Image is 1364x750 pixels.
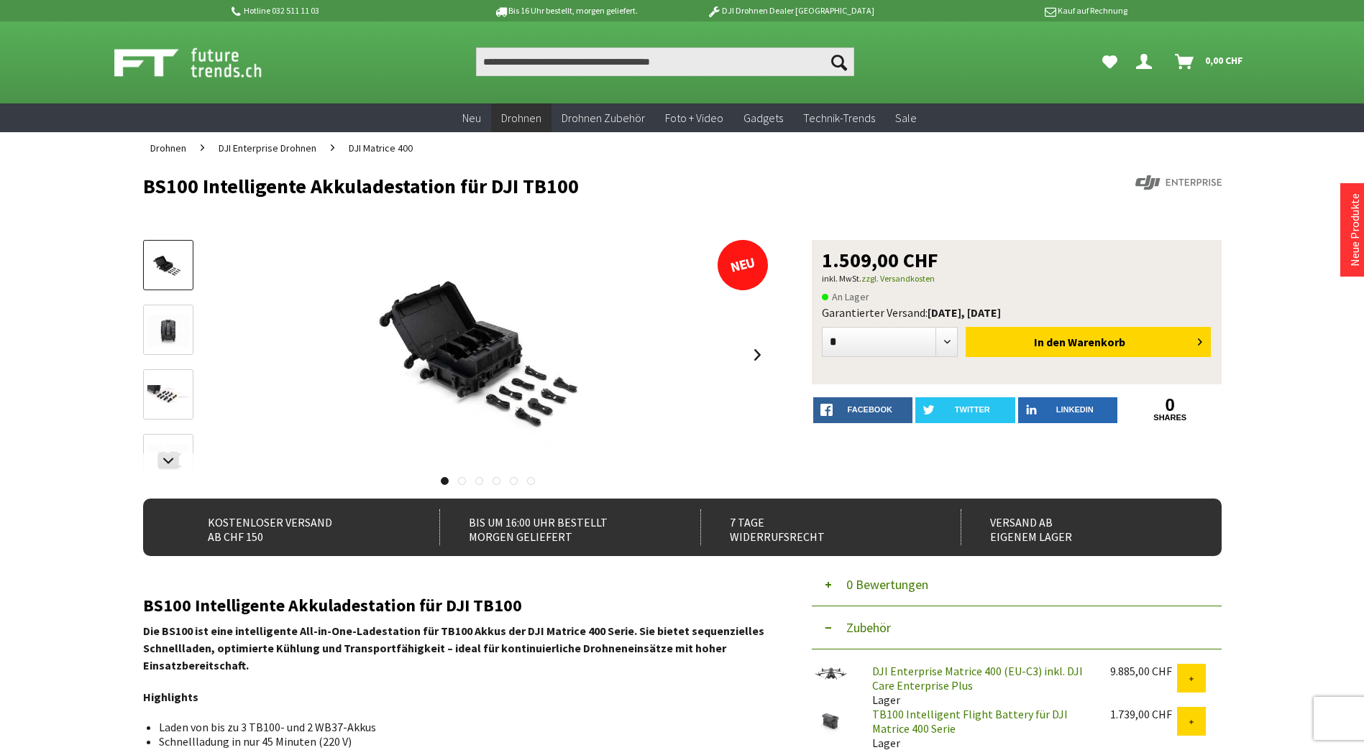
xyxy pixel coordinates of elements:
img: Vorschau: BS100 Intelligente Akkuladestation für DJI TB100 [147,250,189,282]
strong: Highlights [143,690,198,704]
span: LinkedIn [1056,405,1094,414]
p: DJI Drohnen Dealer [GEOGRAPHIC_DATA] [678,2,902,19]
h1: BS100 Intelligente Akkuladestation für DJI TB100 [143,175,1006,197]
img: DJI Enterprise [1135,175,1222,190]
p: Bis 16 Uhr bestellt, morgen geliefert. [454,2,678,19]
span: Gadgets [743,111,783,125]
span: Technik-Trends [803,111,875,125]
h2: BS100 Intelligente Akkuladestation für DJI TB100 [143,596,769,615]
div: Bis um 16:00 Uhr bestellt Morgen geliefert [439,509,669,545]
span: 0,00 CHF [1205,49,1243,72]
li: Schnellladung in nur 45 Minuten (220 V) [159,734,757,749]
span: twitter [955,405,990,414]
a: Neu [452,103,491,133]
a: Drohnen Zubehör [551,103,655,133]
span: Sale [895,111,917,125]
img: DJI Enterprise Matrice 400 (EU-C3) inkl. DJI Care Enterprise Plus [812,664,848,684]
a: Foto + Video [655,103,733,133]
a: Drohnen [491,103,551,133]
a: Drohnen [143,132,193,164]
div: 1.739,00 CHF [1110,707,1177,721]
a: facebook [813,397,913,423]
a: Dein Konto [1130,47,1163,76]
button: 0 Bewertungen [812,563,1222,606]
p: Kauf auf Rechnung [903,2,1127,19]
a: shares [1120,413,1220,422]
div: Lager [861,707,1099,750]
a: twitter [915,397,1015,423]
a: Warenkorb [1169,47,1250,76]
div: Lager [861,664,1099,707]
a: Sale [885,103,927,133]
div: Kostenloser Versand ab CHF 150 [179,509,408,545]
span: Drohnen Zubehör [562,111,645,125]
button: Zubehör [812,606,1222,649]
img: TB100 Intelligent Flight Battery für DJI Matrice 400 Serie [812,707,848,734]
button: Suchen [824,47,854,76]
span: facebook [848,405,892,414]
a: 0 [1120,397,1220,413]
a: Gadgets [733,103,793,133]
div: 7 Tage Widerrufsrecht [700,509,930,545]
img: BS100 Intelligente Akkuladestation für DJI TB100 [336,240,640,470]
a: DJI Matrice 400 [342,132,420,164]
a: Meine Favoriten [1095,47,1125,76]
a: DJI Enterprise Drohnen [211,132,324,164]
span: Foto + Video [665,111,723,125]
img: Shop Futuretrends - zur Startseite wechseln [114,45,293,80]
a: zzgl. Versandkosten [861,273,935,284]
li: Laden von bis zu 3 TB100- und 2 WB37-Akkus [159,720,757,734]
p: inkl. MwSt. [822,270,1212,287]
p: Hotline 032 511 11 03 [229,2,454,19]
a: LinkedIn [1018,397,1118,423]
span: Warenkorb [1068,335,1125,349]
a: Neue Produkte [1347,193,1362,267]
a: TB100 Intelligent Flight Battery für DJI Matrice 400 Serie [872,707,1068,736]
div: Garantierter Versand: [822,305,1212,320]
span: Drohnen [501,111,541,125]
span: DJI Enterprise Drohnen [219,142,316,154]
span: 1.509,00 CHF [822,250,938,270]
b: [DATE], [DATE] [928,305,1001,320]
span: Neu [462,111,481,125]
span: Drohnen [150,142,186,154]
a: Technik-Trends [793,103,885,133]
div: Versand ab eigenem Lager [961,509,1190,545]
a: DJI Enterprise Matrice 400 (EU-C3) inkl. DJI Care Enterprise Plus [872,664,1083,693]
strong: Die BS100 ist eine intelligente All-in-One-Ladestation für TB100 Akkus der DJI Matrice 400 Serie.... [143,624,764,672]
button: In den Warenkorb [966,327,1211,357]
div: 9.885,00 CHF [1110,664,1177,678]
span: In den [1034,335,1066,349]
input: Produkt, Marke, Kategorie, EAN, Artikelnummer… [476,47,854,76]
span: DJI Matrice 400 [349,142,413,154]
span: An Lager [822,288,869,305]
